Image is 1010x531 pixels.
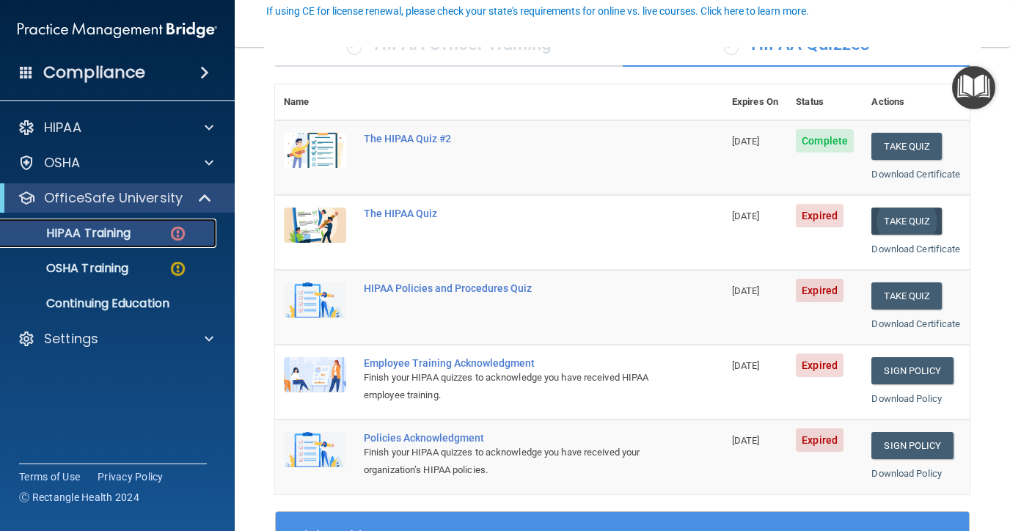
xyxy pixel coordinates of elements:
span: Expired [796,354,844,377]
h4: Compliance [43,62,145,83]
img: warning-circle.0cc9ac19.png [169,260,187,278]
th: Status [787,84,863,120]
a: Sign Policy [871,432,953,459]
div: Finish your HIPAA quizzes to acknowledge you have received HIPAA employee training. [364,369,650,404]
div: If using CE for license renewal, please check your state's requirements for online vs. live cours... [266,6,809,16]
th: Name [275,84,355,120]
p: Settings [44,330,98,348]
img: PMB logo [18,15,217,45]
p: OfficeSafe University [44,189,183,207]
a: OSHA [18,154,213,172]
span: [DATE] [732,435,760,446]
span: Expired [796,204,844,227]
a: Terms of Use [19,469,80,484]
a: HIPAA [18,119,213,136]
img: danger-circle.6113f641.png [169,224,187,243]
th: Expires On [723,84,787,120]
a: Download Certificate [871,243,960,254]
button: Open Resource Center [952,66,995,109]
p: OSHA [44,154,81,172]
span: Ⓒ Rectangle Health 2024 [19,490,139,505]
div: Employee Training Acknowledgment [364,357,650,369]
button: Take Quiz [871,133,942,160]
span: ✓ [723,33,739,55]
a: OfficeSafe University [18,189,213,207]
div: Finish your HIPAA quizzes to acknowledge you have received your organization’s HIPAA policies. [364,444,650,479]
div: The HIPAA Quiz [364,208,650,219]
span: [DATE] [732,210,760,221]
a: Download Certificate [871,318,960,329]
button: If using CE for license renewal, please check your state's requirements for online vs. live cours... [264,4,811,18]
a: Privacy Policy [98,469,164,484]
p: HIPAA [44,119,81,136]
button: Take Quiz [871,208,942,235]
a: Download Certificate [871,169,960,180]
span: [DATE] [732,136,760,147]
span: Expired [796,279,844,302]
iframe: Drift Widget Chat Controller [756,439,992,497]
span: Expired [796,428,844,452]
div: Policies Acknowledgment [364,432,650,444]
a: Sign Policy [871,357,953,384]
th: Actions [863,84,970,120]
button: Take Quiz [871,282,942,310]
div: HIPAA Policies and Procedures Quiz [364,282,650,294]
p: Continuing Education [10,296,210,311]
div: The HIPAA Quiz #2 [364,133,650,144]
span: Complete [796,129,854,153]
a: Download Policy [871,393,942,404]
a: Settings [18,330,213,348]
p: HIPAA Training [10,226,131,241]
span: [DATE] [732,360,760,371]
p: OSHA Training [10,261,128,276]
span: ✓ [346,33,362,55]
span: [DATE] [732,285,760,296]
